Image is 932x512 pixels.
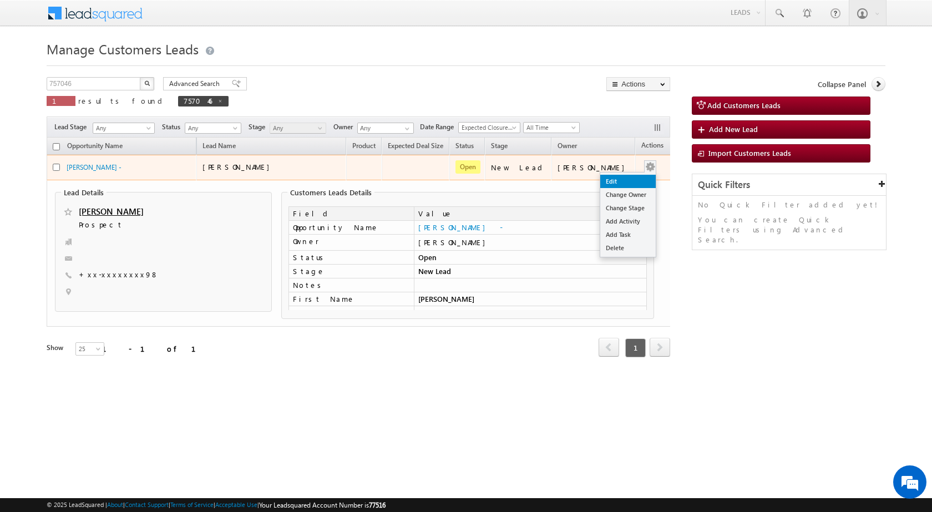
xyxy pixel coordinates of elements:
span: Status [162,122,185,132]
td: Open [414,251,647,265]
span: Owner [558,141,577,150]
span: 77516 [369,501,386,509]
div: New Lead [491,163,546,173]
span: Actions [636,139,669,154]
span: results found [78,96,166,105]
div: Show [47,343,67,353]
span: prev [599,338,619,357]
a: [PERSON_NAME] - [418,222,503,232]
div: 1 - 1 of 1 [102,342,209,355]
span: Manage Customers Leads [47,40,199,58]
span: Import Customers Leads [708,148,791,158]
span: Lead Name [197,140,241,154]
a: Change Owner [600,188,656,201]
td: Notes [288,278,414,292]
td: Opportunity ID [288,306,414,320]
a: Any [270,123,326,134]
td: Field [288,206,414,221]
a: Any [93,123,155,134]
td: Owner [288,235,414,251]
span: Any [270,123,323,133]
a: [PERSON_NAME] [79,206,144,217]
a: About [107,501,123,508]
span: Stage [491,141,508,150]
div: Minimize live chat window [182,6,209,32]
span: Opportunity Name [67,141,123,150]
a: Stage [485,140,513,154]
td: Stage [288,265,414,278]
div: [PERSON_NAME] [558,163,630,173]
td: New Lead [414,265,647,278]
button: Actions [606,77,670,91]
td: Value [414,206,647,221]
div: Quick Filters [692,174,886,196]
td: [PERSON_NAME] [414,292,647,306]
span: Open [455,160,480,174]
span: © 2025 LeadSquared | | | | | [47,500,386,510]
a: prev [599,339,619,357]
a: Delete [600,241,656,255]
a: Any [185,123,241,134]
a: Add Activity [600,215,656,228]
span: Lead Stage [54,122,91,132]
a: Edit [600,175,656,188]
span: Your Leadsquared Account Number is [259,501,386,509]
td: First Name [288,292,414,306]
legend: Customers Leads Details [287,188,374,197]
span: 25 [76,344,105,354]
span: +xx-xxxxxxxx98 [79,270,159,281]
span: Prospect [79,220,210,231]
textarea: Type your message and hit 'Enter' [14,103,202,332]
a: Change Stage [600,201,656,215]
span: [PERSON_NAME] [202,162,275,171]
a: 25 [75,342,104,356]
span: Expected Deal Size [388,141,443,150]
span: Advanced Search [169,79,223,89]
td: Status [288,251,414,265]
img: d_60004797649_company_0_60004797649 [19,58,47,73]
a: Acceptable Use [215,501,257,508]
span: 1 [625,338,646,357]
span: Stage [249,122,270,132]
span: 1 [52,96,70,105]
div: Chat with us now [58,58,186,73]
a: next [650,339,670,357]
a: Expected Closure Date [458,122,520,133]
a: Contact Support [125,501,169,508]
span: Date Range [420,122,458,132]
span: Owner [333,122,357,132]
span: Product [352,141,376,150]
a: Expected Deal Size [382,140,449,154]
span: All Time [524,123,576,133]
p: No Quick Filter added yet! [698,200,880,210]
div: [PERSON_NAME] [418,237,642,247]
span: next [650,338,670,357]
p: You can create Quick Filters using Advanced Search. [698,215,880,245]
input: Type to Search [357,123,414,134]
a: All Time [523,122,580,133]
span: 757046 [184,96,212,105]
a: Status [450,140,479,154]
span: Collapse Panel [818,79,866,89]
td: Opportunity Name [288,221,414,235]
em: Start Chat [151,342,201,357]
a: Add Task [600,228,656,241]
input: Check all records [53,143,60,150]
a: Opportunity Name [62,140,128,154]
span: Any [185,123,238,133]
span: Expected Closure Date [459,123,516,133]
span: Any [93,123,151,133]
legend: Lead Details [61,188,107,197]
img: Search [144,80,150,86]
a: Terms of Service [170,501,214,508]
span: Add New Lead [709,124,758,134]
a: Show All Items [399,123,413,134]
span: Add Customers Leads [707,100,781,110]
td: 757046 [414,306,647,320]
a: [PERSON_NAME] - [67,163,121,171]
